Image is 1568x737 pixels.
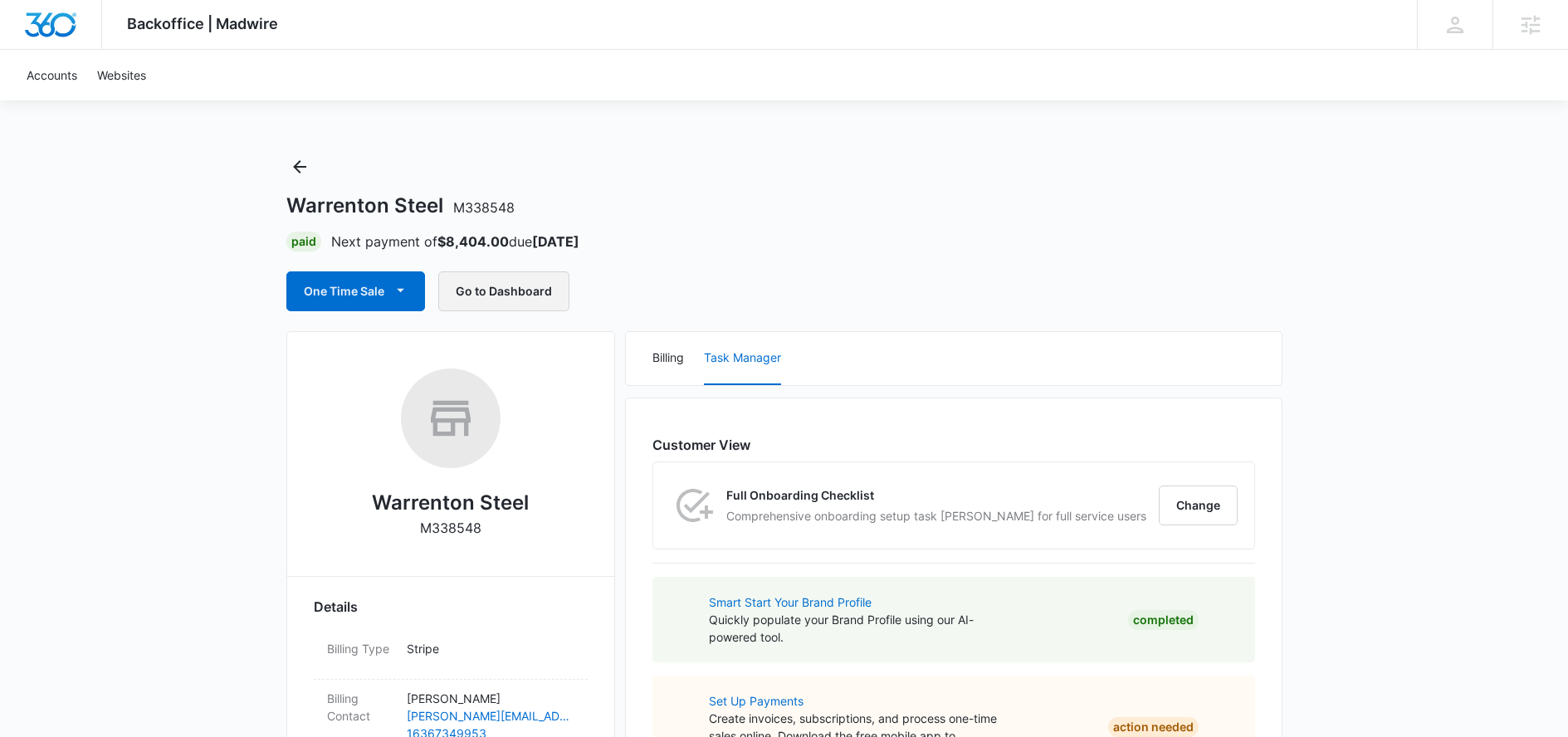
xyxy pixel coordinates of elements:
[709,692,999,710] a: Set Up Payments
[726,486,1146,504] p: Full Onboarding Checklist
[420,518,481,538] p: M338548
[704,332,781,385] button: Task Manager
[709,593,999,611] a: Smart Start Your Brand Profile
[437,233,509,250] strong: $8,404.00
[1128,610,1199,630] div: Completed
[127,15,278,32] span: Backoffice | Madwire
[286,232,321,251] div: Paid
[314,630,588,680] div: Billing TypeStripe
[331,232,579,251] p: Next payment of due
[532,233,579,250] strong: [DATE]
[1108,717,1199,737] div: Action Needed
[438,271,569,311] button: Go to Dashboard
[372,488,529,518] h2: Warrenton Steel
[407,640,574,657] p: Stripe
[327,690,393,725] dt: Billing Contact
[17,50,87,100] a: Accounts
[652,332,684,385] button: Billing
[407,707,574,725] a: [PERSON_NAME][EMAIL_ADDRESS][DOMAIN_NAME]
[327,640,393,657] dt: Billing Type
[1159,486,1238,525] button: Change
[726,507,1146,525] p: Comprehensive onboarding setup task [PERSON_NAME] for full service users
[87,50,156,100] a: Websites
[407,690,574,707] p: [PERSON_NAME]
[286,271,425,311] button: One Time Sale
[709,611,999,646] p: Quickly populate your Brand Profile using our AI-powered tool.
[286,193,515,218] h1: Warrenton Steel
[453,199,515,216] span: M338548
[286,154,313,180] button: Back
[314,597,358,617] span: Details
[652,435,1255,455] h6: Customer View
